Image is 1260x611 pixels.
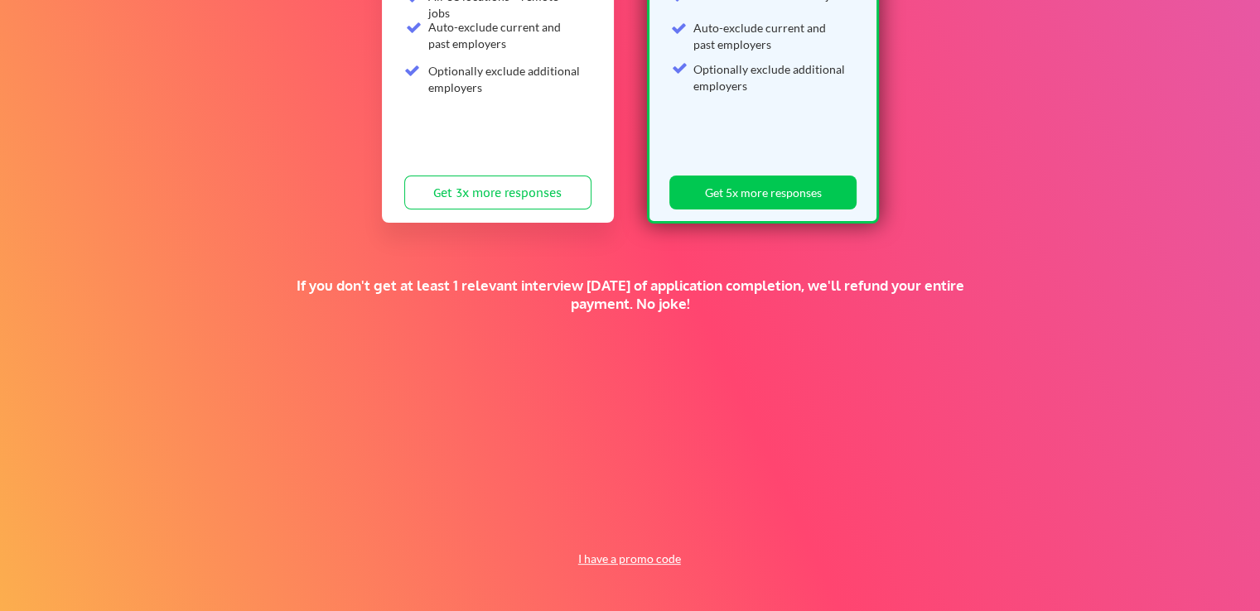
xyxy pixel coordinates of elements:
[404,176,591,209] button: Get 3x more responses
[693,20,847,52] div: Auto-exclude current and past employers
[428,19,582,51] div: Auto-exclude current and past employers
[287,277,973,313] div: If you don't get at least 1 relevant interview [DATE] of application completion, we'll refund you...
[568,549,690,569] button: I have a promo code
[428,63,582,95] div: Optionally exclude additional employers
[669,176,857,209] button: Get 5x more responses
[693,61,847,94] div: Optionally exclude additional employers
